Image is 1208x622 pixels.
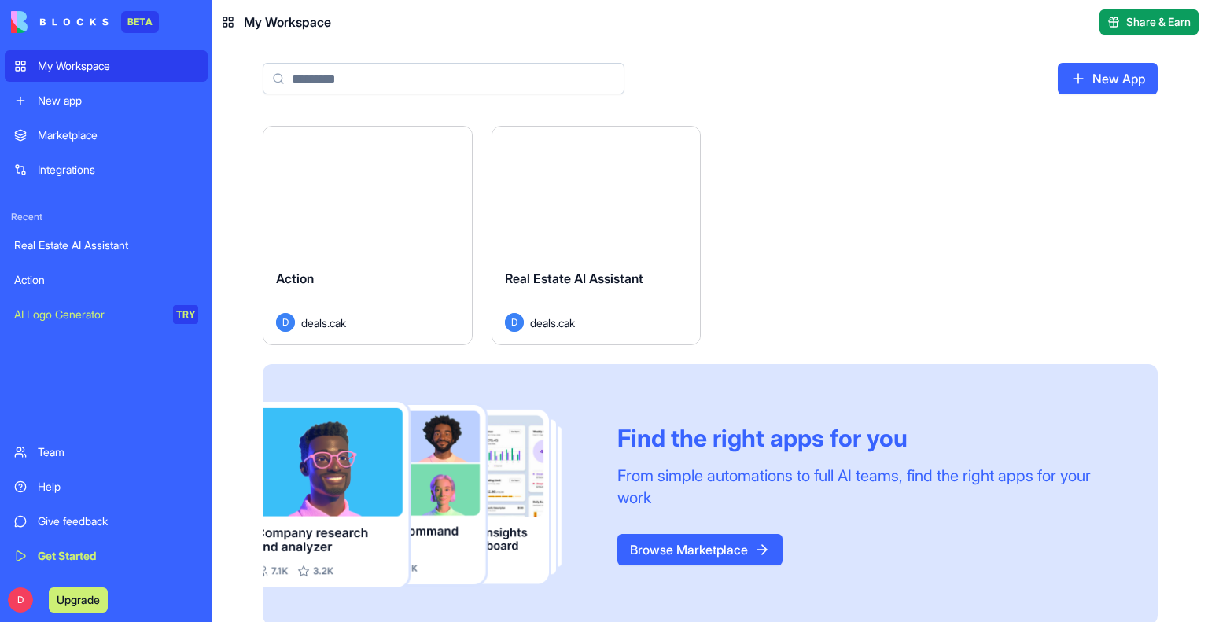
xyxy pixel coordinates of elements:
[244,13,331,31] span: My Workspace
[14,272,198,288] div: Action
[38,58,198,74] div: My Workspace
[5,85,208,116] a: New app
[11,11,159,33] a: BETA
[276,313,295,332] span: D
[1058,63,1158,94] a: New App
[38,127,198,143] div: Marketplace
[38,444,198,460] div: Team
[263,402,592,587] img: Frame_181_egmpey.png
[5,264,208,296] a: Action
[8,587,33,613] span: D
[505,313,524,332] span: D
[5,230,208,261] a: Real Estate AI Assistant
[530,315,575,331] span: deals.cak
[5,154,208,186] a: Integrations
[38,93,198,109] div: New app
[5,506,208,537] a: Give feedback
[301,315,346,331] span: deals.cak
[38,548,198,564] div: Get Started
[5,120,208,151] a: Marketplace
[617,534,783,565] a: Browse Marketplace
[38,513,198,529] div: Give feedback
[617,424,1120,452] div: Find the right apps for you
[49,591,108,607] a: Upgrade
[505,271,643,286] span: Real Estate AI Assistant
[14,307,162,322] div: AI Logo Generator
[276,271,314,286] span: Action
[5,211,208,223] span: Recent
[5,50,208,82] a: My Workspace
[11,11,109,33] img: logo
[1099,9,1199,35] button: Share & Earn
[5,471,208,502] a: Help
[38,162,198,178] div: Integrations
[38,479,198,495] div: Help
[1126,14,1191,30] span: Share & Earn
[617,465,1120,509] div: From simple automations to full AI teams, find the right apps for your work
[5,436,208,468] a: Team
[5,299,208,330] a: AI Logo GeneratorTRY
[173,305,198,324] div: TRY
[49,587,108,613] button: Upgrade
[14,237,198,253] div: Real Estate AI Assistant
[492,126,702,345] a: Real Estate AI AssistantDdeals.cak
[5,540,208,572] a: Get Started
[121,11,159,33] div: BETA
[263,126,473,345] a: ActionDdeals.cak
